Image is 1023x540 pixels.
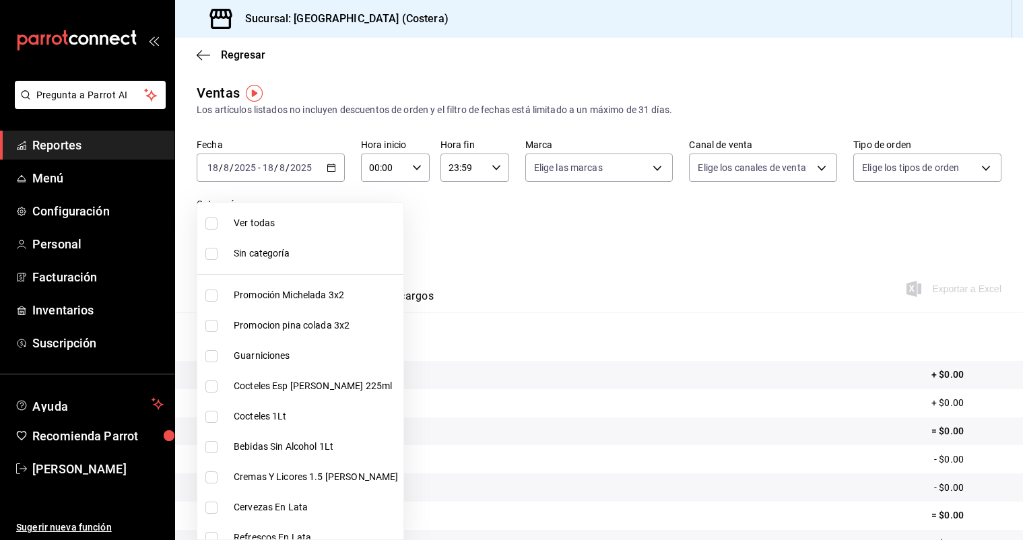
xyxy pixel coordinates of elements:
span: Guarniciones [234,349,398,363]
span: Cremas Y Licores 1.5 [PERSON_NAME] [234,470,398,484]
span: Cocteles 1Lt [234,409,398,424]
span: Cervezas En Lata [234,500,398,514]
span: Promocion pina colada 3x2 [234,318,398,333]
span: Bebidas Sin Alcohol 1Lt [234,440,398,454]
img: Tooltip marker [246,85,263,102]
span: Promoción Michelada 3x2 [234,288,398,302]
span: Cocteles Esp [PERSON_NAME] 225ml [234,379,398,393]
span: Ver todas [234,216,398,230]
span: Sin categoría [234,246,398,261]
